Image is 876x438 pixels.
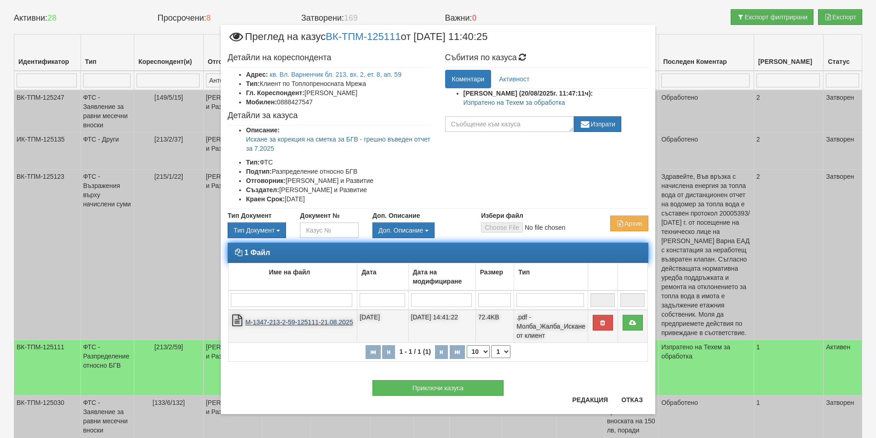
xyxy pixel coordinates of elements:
[228,222,286,238] div: Двоен клик, за изчистване на избраната стойност.
[246,176,431,185] li: [PERSON_NAME] и Развитие
[361,268,376,276] b: Дата
[413,268,462,285] b: Дата на модифициране
[246,79,431,88] li: Клиент по Топлопреносната Мрежа
[408,310,475,343] td: [DATE] 14:41:22
[246,80,260,87] b: Тип:
[372,222,467,238] div: Двоен клик, за изчистване на избраната стойност.
[246,98,277,106] b: Мобилен:
[326,31,401,42] a: ВК-ТПМ-125111
[475,263,514,290] td: Размер: No sort applied, activate to apply an ascending sort
[228,222,286,238] button: Тип Документ
[588,263,618,290] td: : No sort applied, activate to apply an ascending sort
[610,216,648,231] button: Архив
[228,32,487,49] span: Преглед на казус от [DATE] 11:40:25
[246,88,431,97] li: [PERSON_NAME]
[269,268,310,276] b: Име на файл
[574,116,622,132] button: Изпрати
[228,111,431,120] h4: Детайли за казуса
[246,167,431,176] li: Разпределение относно БГВ
[491,345,510,358] select: Страница номер
[246,71,268,78] b: Адрес:
[618,263,647,290] td: : No sort applied, activate to apply an ascending sort
[397,348,433,355] span: 1 - 1 / 1 (1)
[518,268,530,276] b: Тип
[567,392,613,407] button: Редакция
[445,70,492,88] a: Коментари
[229,263,357,290] td: Име на файл: No sort applied, activate to apply an ascending sort
[246,195,285,203] b: Краен Срок:
[270,71,401,78] a: кв. Вл. Варненчик бл. 213, вх. 2, ет. 8, ап. 59
[228,211,272,220] label: Тип Документ
[300,222,358,238] input: Казус №
[246,194,431,204] li: [DATE]
[514,263,588,290] td: Тип: No sort applied, activate to apply an ascending sort
[372,211,420,220] label: Доп. Описание
[246,158,431,167] li: ФТС
[372,222,435,238] button: Доп. Описание
[445,53,649,63] h4: Събития по казуса
[408,263,475,290] td: Дата на модифициране: No sort applied, activate to apply an ascending sort
[378,227,423,234] span: Доп. Описание
[616,392,648,407] button: Отказ
[246,186,279,193] b: Създател:
[435,345,448,359] button: Следваща страница
[245,319,353,326] a: М-1347-213-2-59-125111-21.08.2025
[480,268,503,276] b: Размер
[246,159,260,166] b: Тип:
[492,70,536,88] a: Активност
[467,345,490,358] select: Брой редове на страница
[244,249,270,256] strong: 1 Файл
[464,90,593,97] strong: [PERSON_NAME] (20/08/2025г. 11:47:11ч):
[246,126,280,134] b: Описание:
[514,310,588,343] td: .pdf - Молба_Жалба_Искане от клиент
[234,227,275,234] span: Тип Документ
[246,177,286,184] b: Отговорник:
[246,185,431,194] li: [PERSON_NAME] и Развитие
[357,263,408,290] td: Дата: No sort applied, activate to apply an ascending sort
[464,98,649,107] p: Изпратено на Техем за обработка
[475,310,514,343] td: 72.4KB
[366,345,381,359] button: Първа страница
[450,345,465,359] button: Последна страница
[246,168,272,175] b: Подтип:
[357,310,408,343] td: [DATE]
[300,211,339,220] label: Документ №
[246,135,431,153] p: Искане за корекция на сметка за БГВ - грешно въведен отчет за 7.2025
[382,345,395,359] button: Предишна страница
[246,97,431,107] li: 0888427547
[481,211,523,220] label: Избери файл
[228,53,431,63] h4: Детайли на кореспондента
[229,310,648,343] tr: М-1347-213-2-59-125111-21.08.2025.pdf - Молба_Жалба_Искане от клиент
[246,89,304,97] b: Гл. Кореспондент:
[372,380,504,396] button: Приключи казуса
